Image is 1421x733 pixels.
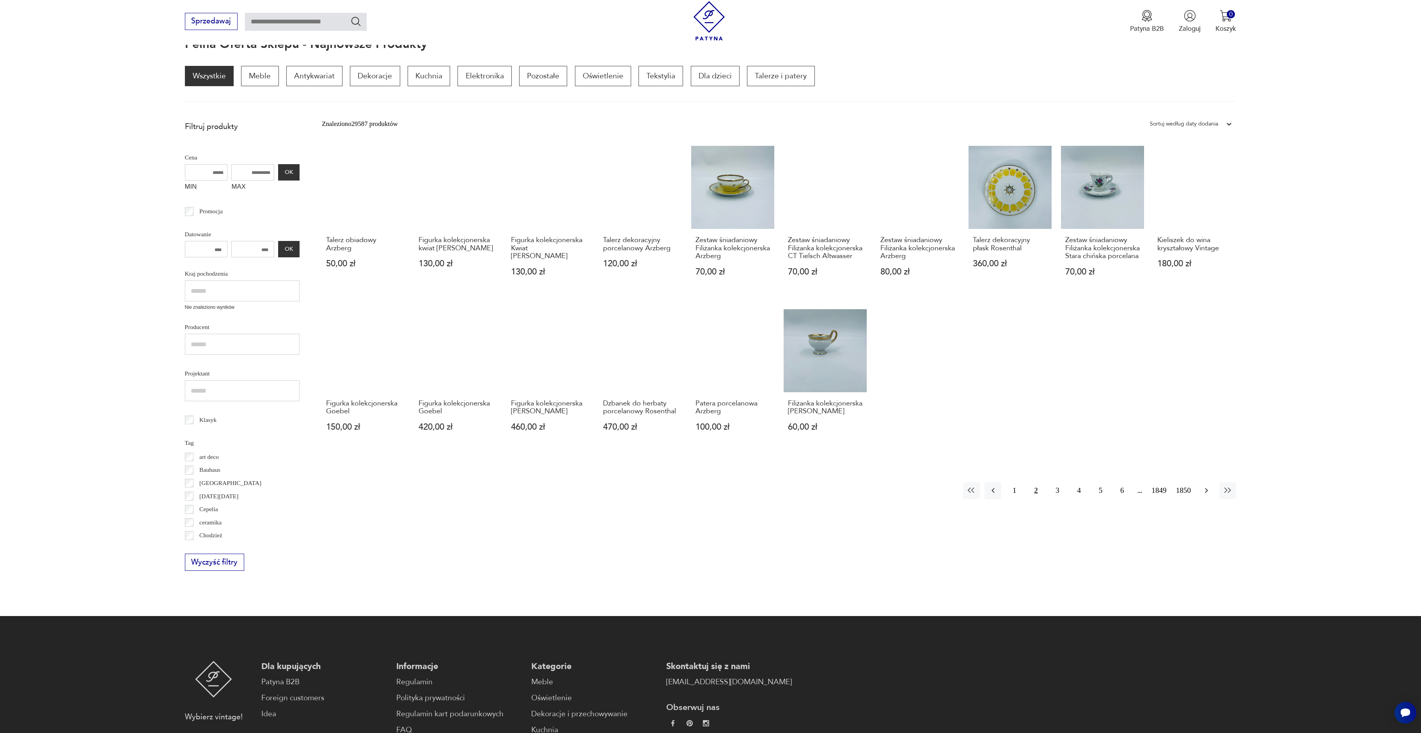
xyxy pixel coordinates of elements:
a: Oświetlenie [531,692,657,704]
p: 150,00 zł [326,423,401,431]
img: Ikona koszyka [1220,10,1232,22]
h3: Talerz dekoracyjny porcelanowy Arzberg [603,236,678,252]
button: Wyczyść filtry [185,554,244,571]
a: Regulamin kart podarunkowych [396,708,522,720]
h3: Talerz obiadowy Arzberg [326,236,401,252]
p: 180,00 zł [1157,260,1232,268]
a: Regulamin [396,676,522,688]
p: ceramika [199,517,222,528]
a: Pozostałe [519,66,567,86]
h3: Filiżanka kolekcjonerska [PERSON_NAME] [788,400,862,416]
iframe: Smartsupp widget button [1394,702,1416,724]
h3: Dzbanek do herbaty porcelanowy Rosenthal [603,400,678,416]
p: Kraj pochodzenia [185,269,300,279]
img: c2fd9cf7f39615d9d6839a72ae8e59e5.webp [703,720,709,726]
p: Cepelia [199,504,218,514]
a: Figurka kolekcjonerska GoebelFigurka kolekcjonerska Goebel420,00 zł [414,309,497,450]
p: Dla kupujących [261,661,387,672]
a: Wszystkie [185,66,234,86]
p: 70,00 zł [788,268,862,276]
button: 1850 [1174,482,1193,499]
h3: Figurka kolekcjonerska Goebel [419,400,493,416]
a: Dekoracje i przechowywanie [531,708,657,720]
a: Oświetlenie [575,66,631,86]
p: 360,00 zł [973,260,1047,268]
label: MIN [185,181,228,195]
p: 120,00 zł [603,260,678,268]
p: [GEOGRAPHIC_DATA] [199,478,261,488]
button: 4 [1071,482,1087,499]
a: Talerz obiadowy ArzbergTalerz obiadowy Arzberg50,00 zł [322,146,405,294]
h3: Figurka kolekcjonerska Kwiat [PERSON_NAME] [511,236,585,260]
button: OK [278,164,299,181]
a: Antykwariat [286,66,342,86]
div: Znaleziono 29587 produktów [322,119,397,129]
a: Filiżanka kolekcjonerska Thomas BavariaFiliżanka kolekcjonerska [PERSON_NAME]60,00 zł [784,309,867,450]
button: 5 [1092,482,1109,499]
img: Patyna - sklep z meblami i dekoracjami vintage [195,661,232,698]
button: OK [278,241,299,257]
button: 6 [1114,482,1130,499]
p: Ćmielów [199,544,222,554]
img: Ikonka użytkownika [1184,10,1196,22]
a: Zestaw śniadaniowy Filiżanka kolekcjonerska Stara chińska porcelanaZestaw śniadaniowy Filiżanka k... [1061,146,1144,294]
button: Sprzedawaj [185,13,238,30]
p: Datowanie [185,229,300,239]
a: Dekoracje [350,66,400,86]
button: 1849 [1149,482,1169,499]
button: 0Koszyk [1215,10,1236,33]
p: Klasyk [199,415,216,425]
img: Patyna - sklep z meblami i dekoracjami vintage [690,1,729,41]
p: Patyna B2B [1130,24,1164,33]
p: 70,00 zł [695,268,770,276]
label: MAX [231,181,274,195]
div: 0 [1227,10,1235,18]
a: Talerz dekoracyjny płask RosenthalTalerz dekoracyjny płask Rosenthal360,00 zł [969,146,1052,294]
h3: Figurka kolekcjonerska [PERSON_NAME] [511,400,585,416]
h3: Zestaw śniadaniowy Filiżanka kolekcjonerska Arzberg [880,236,955,260]
p: 470,00 zł [603,423,678,431]
p: 60,00 zł [788,423,862,431]
p: 70,00 zł [1065,268,1140,276]
p: Obserwuj nas [666,702,792,713]
button: 2 [1027,482,1044,499]
p: Dla dzieci [691,66,740,86]
a: Meble [241,66,279,86]
p: Nie znaleziono wyników [185,304,300,311]
p: Informacje [396,661,522,672]
a: Figurka kolekcjonerska GoebelFigurka kolekcjonerska Goebel150,00 zł [322,309,405,450]
a: Meble [531,676,657,688]
a: Figurka kolekcjonerska Kwiat Karl EnsFigurka kolekcjonerska Kwiat [PERSON_NAME]130,00 zł [507,146,590,294]
p: art deco [199,452,219,462]
h3: Zestaw śniadaniowy Filiżanka kolekcjonerska CT Tielsch Altwasser [788,236,862,260]
a: Zestaw śniadaniowy Filiżanka kolekcjonerska ArzbergZestaw śniadaniowy Filiżanka kolekcjonerska Ar... [876,146,959,294]
p: [DATE][DATE] [199,491,238,501]
p: 80,00 zł [880,268,955,276]
a: Polityka prywatności [396,692,522,704]
p: 100,00 zł [695,423,770,431]
a: Idea [261,708,387,720]
h3: Figurka kolekcjonerska kwiat [PERSON_NAME] [419,236,493,252]
p: Producent [185,322,300,332]
p: Kategorie [531,661,657,672]
div: Sortuj według daty dodania [1150,119,1218,129]
h3: Talerz dekoracyjny płask Rosenthal [973,236,1047,252]
a: Elektronika [458,66,511,86]
h3: Kieliszek do wina kryształowy Vintage [1157,236,1232,252]
a: Patera porcelanowa ArzbergPatera porcelanowa Arzberg100,00 zł [691,309,774,450]
h3: Patera porcelanowa Arzberg [695,400,770,416]
p: Promocja [199,206,223,216]
a: Kuchnia [408,66,450,86]
h1: Pełna oferta sklepu - najnowsze produkty [185,38,427,51]
p: Zaloguj [1179,24,1201,33]
a: Talerz dekoracyjny porcelanowy ArzbergTalerz dekoracyjny porcelanowy Arzberg120,00 zł [599,146,682,294]
p: Chodzież [199,530,222,540]
p: Wybierz vintage! [185,712,243,723]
